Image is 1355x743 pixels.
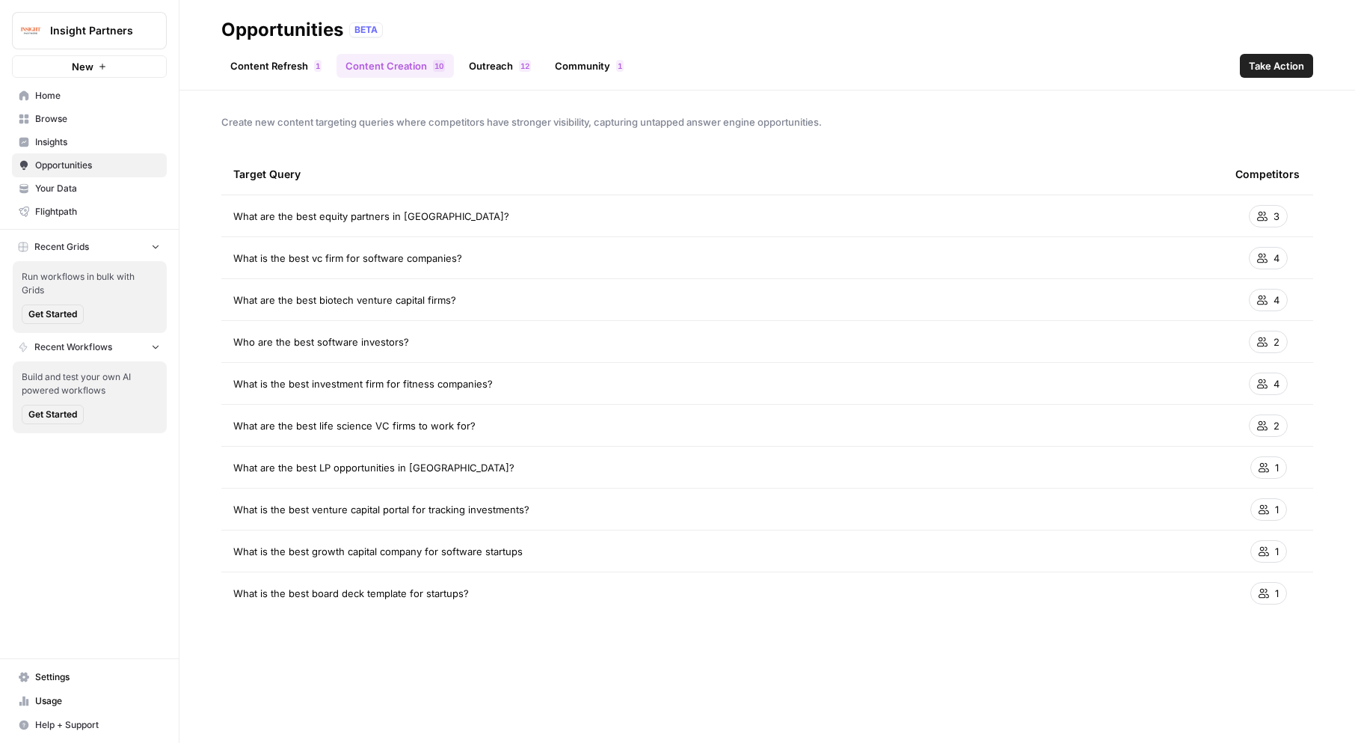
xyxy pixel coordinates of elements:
img: Insight Partners Logo [17,17,44,44]
div: 1 [616,60,624,72]
span: 2 [1273,418,1279,433]
span: Run workflows in bulk with Grids [22,270,158,297]
span: 1 [618,60,622,72]
a: Usage [12,689,167,713]
div: BETA [349,22,383,37]
span: What is the best investment firm for fitness companies? [233,376,493,391]
span: Browse [35,112,160,126]
a: Community1 [546,54,633,78]
div: Competitors [1235,153,1300,195]
div: 1 [314,60,322,72]
a: Outreach12 [460,54,540,78]
button: Workspace: Insight Partners [12,12,167,49]
div: Opportunities [221,18,343,42]
span: 4 [1273,251,1279,266]
a: Your Data [12,177,167,201]
span: Opportunities [35,159,160,172]
span: Home [35,89,160,103]
span: 1 [1275,544,1279,559]
span: Get Started [28,408,77,421]
button: Recent Grids [12,236,167,258]
span: 3 [1273,209,1279,224]
a: Insights [12,130,167,154]
span: Recent Workflows [34,340,112,354]
span: What are the best biotech venture capital firms? [233,293,456,308]
span: Help + Support [35,718,160,732]
button: Get Started [22,405,84,424]
span: 4 [1273,376,1279,391]
div: 10 [433,60,445,72]
span: Usage [35,694,160,708]
span: What are the best LP opportunities in [GEOGRAPHIC_DATA]? [233,460,514,475]
span: Build and test your own AI powered workflows [22,370,158,397]
span: Take Action [1249,58,1304,73]
a: Content Creation10 [337,54,454,78]
a: Settings [12,665,167,689]
button: New [12,55,167,78]
span: Create new content targeting queries where competitors have stronger visibility, capturing untapp... [221,114,1313,129]
a: Content Refresh1 [221,54,331,78]
span: What are the best equity partners in [GEOGRAPHIC_DATA]? [233,209,509,224]
span: What is the best growth capital company for software startups [233,544,523,559]
button: Recent Workflows [12,336,167,358]
span: New [72,59,93,74]
span: 4 [1273,293,1279,308]
span: 1 [520,60,525,72]
a: Flightpath [12,200,167,224]
span: Who are the best software investors? [233,334,409,349]
span: What is the best board deck template for startups? [233,586,469,601]
a: Browse [12,107,167,131]
span: What are the best life science VC firms to work for? [233,418,476,433]
span: Settings [35,670,160,684]
span: 0 [439,60,443,72]
span: 1 [316,60,320,72]
a: Home [12,84,167,108]
span: 2 [1273,334,1279,349]
button: Get Started [22,305,84,324]
span: Recent Grids [34,240,89,254]
span: 2 [525,60,529,72]
span: 1 [1275,502,1279,517]
span: 1 [434,60,439,72]
span: 1 [1275,460,1279,475]
span: Insight Partners [50,23,141,38]
span: Your Data [35,182,160,195]
span: Insights [35,135,160,149]
button: Take Action [1240,54,1313,78]
button: Help + Support [12,713,167,737]
span: What is the best venture capital portal for tracking investments? [233,502,529,517]
span: Flightpath [35,205,160,218]
span: 1 [1275,586,1279,601]
span: What is the best vc firm for software companies? [233,251,462,266]
div: 12 [519,60,531,72]
div: Target Query [233,153,1211,195]
a: Opportunities [12,153,167,177]
span: Get Started [28,308,77,321]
